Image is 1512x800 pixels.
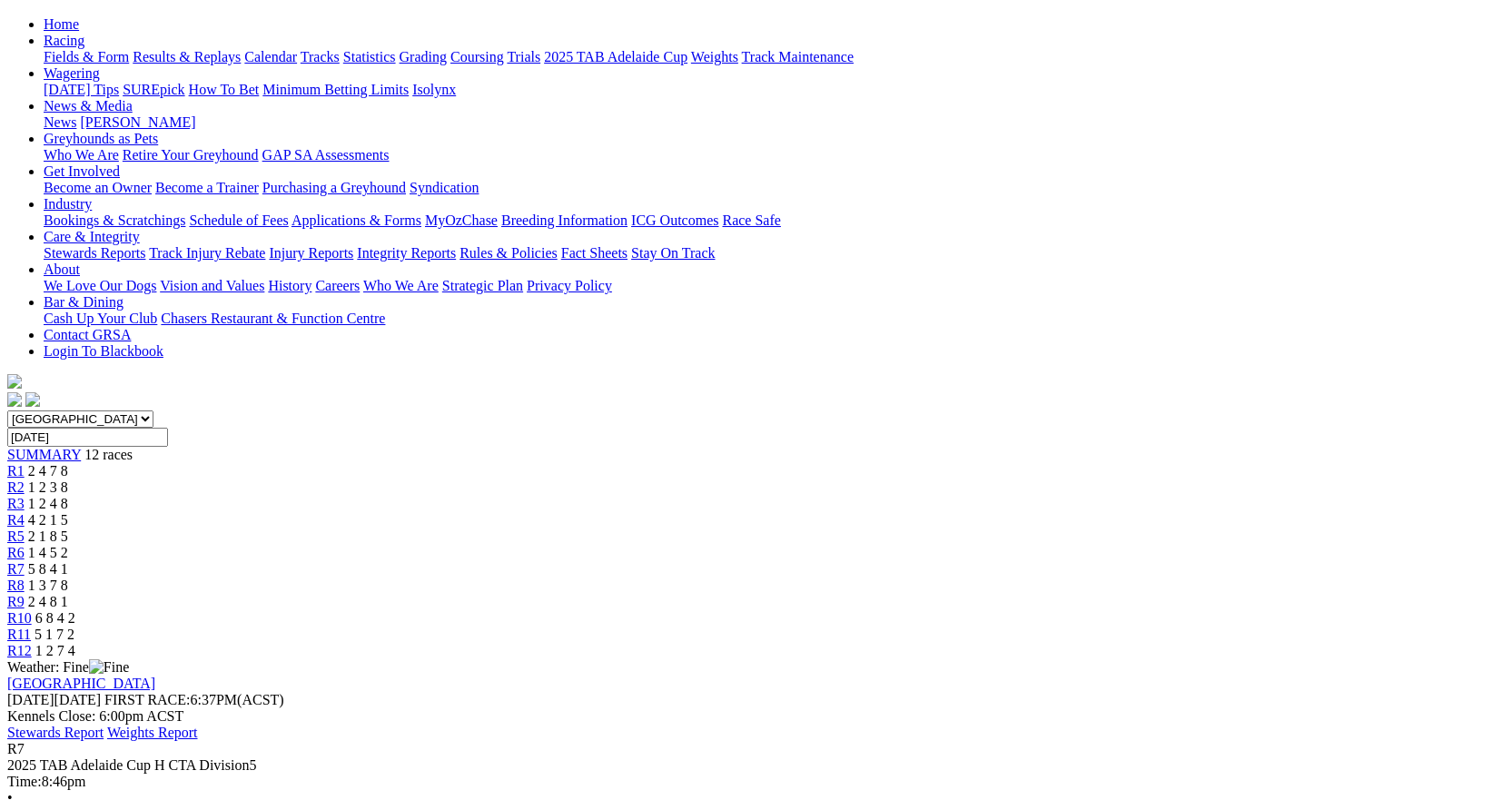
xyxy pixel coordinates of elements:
[7,561,25,577] a: R7
[7,725,104,740] a: Stewards Report
[268,278,311,293] a: History
[507,49,540,64] a: Trials
[28,463,68,479] span: 2 4 7 8
[7,463,25,479] a: R1
[7,692,54,707] span: [DATE]
[28,512,68,528] span: 4 2 1 5
[89,659,129,676] img: Fine
[722,212,780,228] a: Race Safe
[189,82,260,97] a: How To Bet
[262,82,409,97] a: Minimum Betting Limits
[7,627,31,642] a: R11
[7,741,25,756] span: R7
[44,147,119,163] a: Who We Are
[544,49,687,64] a: 2025 TAB Adelaide Cup
[123,147,259,163] a: Retire Your Greyhound
[44,114,1505,131] div: News & Media
[7,528,25,544] a: R5
[450,49,504,64] a: Coursing
[631,245,715,261] a: Stay On Track
[44,245,145,261] a: Stewards Reports
[262,180,406,195] a: Purchasing a Greyhound
[44,82,119,97] a: [DATE] Tips
[28,479,68,495] span: 1 2 3 8
[44,262,80,277] a: About
[561,245,628,261] a: Fact Sheets
[44,343,163,359] a: Login To Blackbook
[84,447,133,462] span: 12 races
[460,245,558,261] a: Rules & Policies
[44,180,1505,196] div: Get Involved
[742,49,854,64] a: Track Maintenance
[412,82,456,97] a: Isolynx
[189,212,288,228] a: Schedule of Fees
[44,82,1505,98] div: Wagering
[155,180,259,195] a: Become a Trainer
[315,278,360,293] a: Careers
[28,561,68,577] span: 5 8 4 1
[44,16,79,32] a: Home
[7,374,22,389] img: logo-grsa-white.png
[44,65,100,81] a: Wagering
[7,692,101,707] span: [DATE]
[35,610,75,626] span: 6 8 4 2
[44,229,140,244] a: Care & Integrity
[44,327,131,342] a: Contact GRSA
[292,212,421,228] a: Applications & Forms
[44,311,157,326] a: Cash Up Your Club
[44,278,156,293] a: We Love Our Dogs
[7,512,25,528] a: R4
[44,33,84,48] a: Racing
[44,212,185,228] a: Bookings & Scratchings
[7,578,25,593] a: R8
[7,757,1505,774] div: 2025 TAB Adelaide Cup H CTA Division5
[25,392,40,407] img: twitter.svg
[28,578,68,593] span: 1 3 7 8
[28,528,68,544] span: 2 1 8 5
[44,98,133,114] a: News & Media
[28,545,68,560] span: 1 4 5 2
[44,196,92,212] a: Industry
[7,392,22,407] img: facebook.svg
[7,594,25,609] a: R9
[7,447,81,462] a: SUMMARY
[442,278,523,293] a: Strategic Plan
[44,294,124,310] a: Bar & Dining
[7,708,1505,725] div: Kennels Close: 6:00pm ACST
[107,725,198,740] a: Weights Report
[269,245,353,261] a: Injury Reports
[44,49,1505,65] div: Racing
[80,114,195,130] a: [PERSON_NAME]
[44,49,129,64] a: Fields & Form
[7,545,25,560] a: R6
[35,627,74,642] span: 5 1 7 2
[7,659,129,675] span: Weather: Fine
[7,610,32,626] span: R10
[161,311,385,326] a: Chasers Restaurant & Function Centre
[262,147,390,163] a: GAP SA Assessments
[123,82,184,97] a: SUREpick
[7,496,25,511] a: R3
[410,180,479,195] a: Syndication
[363,278,439,293] a: Who We Are
[149,245,265,261] a: Track Injury Rebate
[691,49,738,64] a: Weights
[44,245,1505,262] div: Care & Integrity
[44,311,1505,327] div: Bar & Dining
[28,594,68,609] span: 2 4 8 1
[7,643,32,658] a: R12
[7,774,1505,790] div: 8:46pm
[104,692,190,707] span: FIRST RACE:
[7,479,25,495] span: R2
